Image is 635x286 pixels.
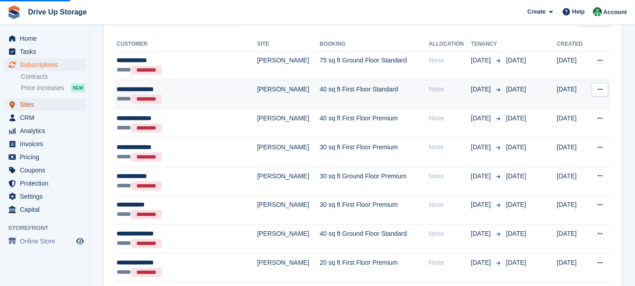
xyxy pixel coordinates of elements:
div: None [429,172,471,181]
a: menu [5,45,85,58]
span: [DATE] [506,114,526,122]
span: Online Store [20,235,74,248]
div: None [429,258,471,267]
td: [PERSON_NAME] [257,195,320,224]
td: 75 sq ft Ground Floor Standard [320,51,428,80]
div: None [429,200,471,210]
th: Customer [115,37,257,52]
th: Tenancy [471,37,503,52]
a: Contracts [21,72,85,81]
span: Analytics [20,124,74,137]
span: Account [603,8,627,17]
a: menu [5,58,85,71]
span: [DATE] [471,258,493,267]
td: 20 sq ft First Floor Premium [320,253,428,282]
a: menu [5,190,85,203]
td: [PERSON_NAME] [257,167,320,195]
span: [DATE] [506,201,526,208]
th: Allocation [429,37,471,52]
td: [PERSON_NAME] [257,253,320,282]
a: menu [5,111,85,124]
span: [DATE] [471,114,493,123]
td: 30 sq ft Ground Floor Premium [320,167,428,195]
a: menu [5,138,85,150]
span: [DATE] [471,229,493,238]
th: Created [557,37,588,52]
span: [DATE] [506,172,526,180]
a: Preview store [75,236,85,247]
span: [DATE] [506,230,526,237]
td: [DATE] [557,224,588,253]
th: Booking [320,37,428,52]
div: None [429,85,471,94]
td: [DATE] [557,195,588,224]
div: None [429,114,471,123]
a: menu [5,177,85,190]
span: Subscriptions [20,58,74,71]
span: [DATE] [471,143,493,152]
td: [PERSON_NAME] [257,51,320,80]
div: NEW [71,83,85,92]
span: Pricing [20,151,74,163]
th: Site [257,37,320,52]
div: None [429,229,471,238]
span: Storefront [8,224,90,233]
div: None [429,143,471,152]
span: [DATE] [506,143,526,151]
span: Sites [20,98,74,111]
td: [PERSON_NAME] [257,80,320,109]
td: [DATE] [557,253,588,282]
span: Tasks [20,45,74,58]
span: Home [20,32,74,45]
td: [PERSON_NAME] [257,224,320,253]
span: [DATE] [506,86,526,93]
a: Drive Up Storage [24,5,90,19]
td: 30 sq ft First Floor Premium [320,195,428,224]
a: menu [5,235,85,248]
td: [PERSON_NAME] [257,109,320,138]
img: stora-icon-8386f47178a22dfd0bd8f6a31ec36ba5ce8667c1dd55bd0f319d3a0aa187defe.svg [7,5,21,19]
a: menu [5,164,85,176]
td: [DATE] [557,51,588,80]
span: Create [527,7,546,16]
a: Price increases NEW [21,83,85,93]
span: [DATE] [471,85,493,94]
span: [DATE] [506,57,526,64]
td: [DATE] [557,109,588,138]
a: menu [5,98,85,111]
span: [DATE] [471,56,493,65]
td: 40 sq ft First Floor Premium [320,109,428,138]
span: Settings [20,190,74,203]
span: CRM [20,111,74,124]
a: menu [5,203,85,216]
span: Capital [20,203,74,216]
span: Help [572,7,585,16]
span: [DATE] [471,172,493,181]
a: menu [5,32,85,45]
td: [DATE] [557,138,588,167]
span: Protection [20,177,74,190]
td: [DATE] [557,167,588,195]
div: None [429,56,471,65]
span: [DATE] [506,259,526,266]
span: Price increases [21,84,64,92]
span: [DATE] [471,200,493,210]
a: menu [5,151,85,163]
td: 40 sq ft First Floor Standard [320,80,428,109]
span: Coupons [20,164,74,176]
td: 30 sq ft First Floor Premium [320,138,428,167]
td: [PERSON_NAME] [257,138,320,167]
a: menu [5,124,85,137]
span: Invoices [20,138,74,150]
td: 40 sq ft Ground Floor Standard [320,224,428,253]
td: [DATE] [557,80,588,109]
img: Camille [593,7,602,16]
